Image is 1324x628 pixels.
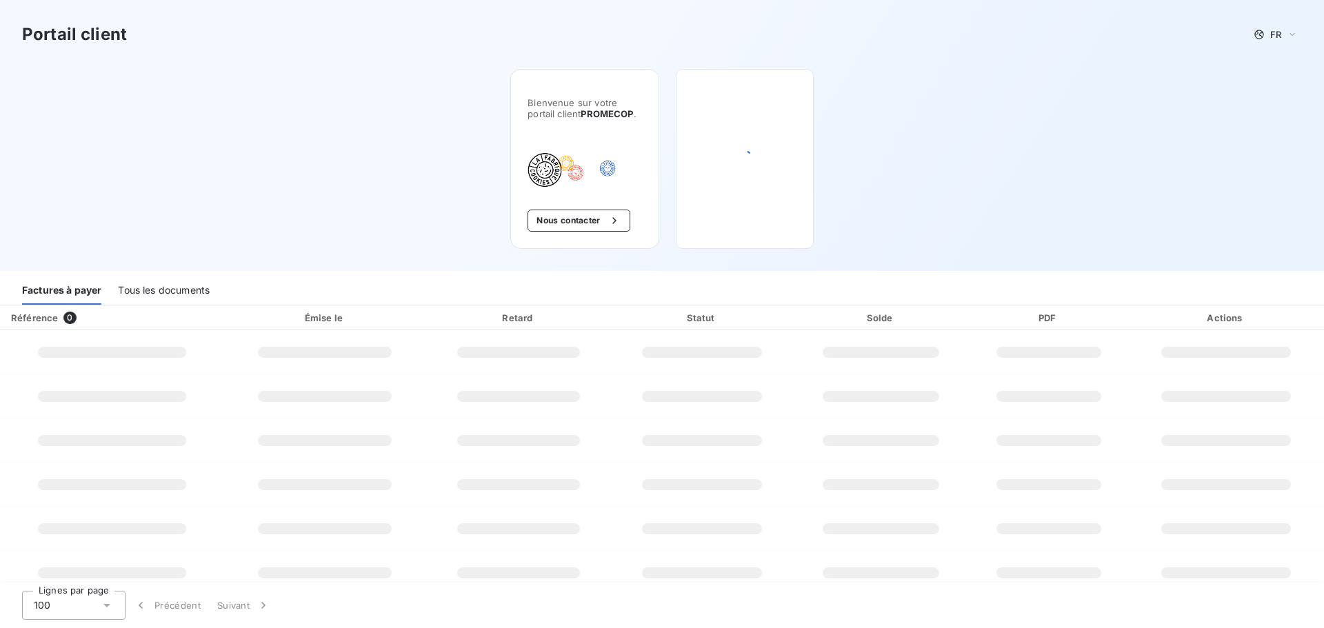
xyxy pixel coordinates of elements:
[429,311,609,325] div: Retard
[209,591,279,620] button: Suivant
[227,311,423,325] div: Émise le
[22,276,101,305] div: Factures à payer
[34,598,50,612] span: 100
[63,312,76,324] span: 0
[972,311,1125,325] div: PDF
[581,108,633,119] span: PROMECOP
[126,591,209,620] button: Précédent
[528,97,642,119] span: Bienvenue sur votre portail client .
[22,22,127,47] h3: Portail client
[614,311,790,325] div: Statut
[11,312,58,323] div: Référence
[1270,29,1281,40] span: FR
[118,276,210,305] div: Tous les documents
[528,210,630,232] button: Nous contacter
[1131,311,1321,325] div: Actions
[796,311,967,325] div: Solde
[528,152,616,188] img: Company logo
